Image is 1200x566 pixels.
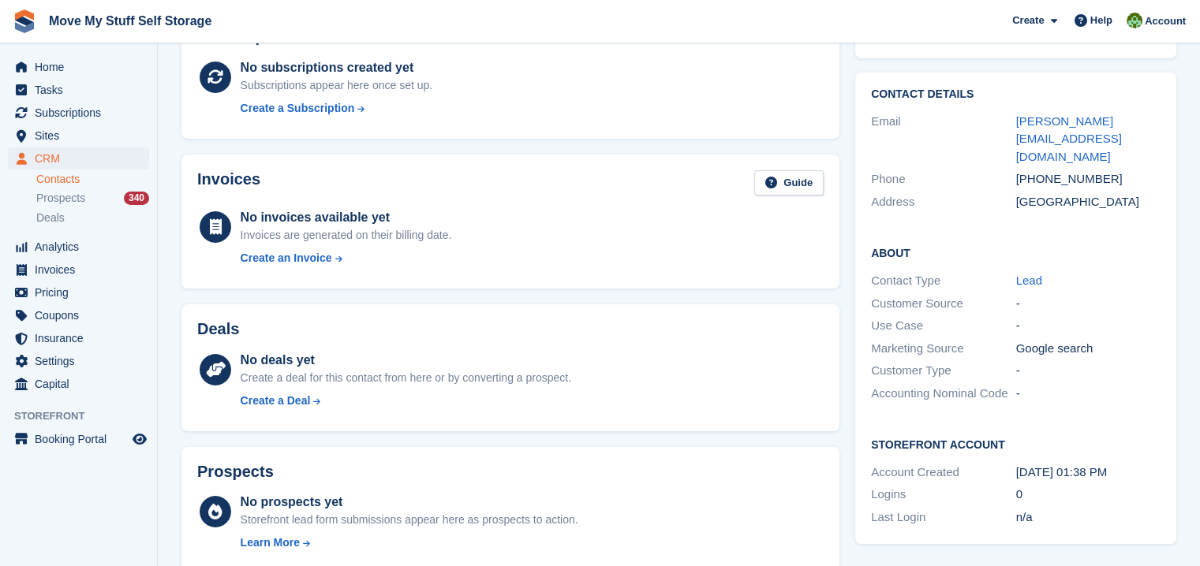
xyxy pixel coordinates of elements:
[124,192,149,205] div: 340
[35,56,129,78] span: Home
[8,56,149,78] a: menu
[1090,13,1112,28] span: Help
[1016,362,1161,380] div: -
[35,350,129,372] span: Settings
[8,79,149,101] a: menu
[8,327,149,349] a: menu
[241,534,578,551] a: Learn More
[36,191,85,206] span: Prospects
[1127,13,1142,28] img: Joel Booth
[241,100,355,117] div: Create a Subscription
[36,210,65,225] span: Deals
[8,373,149,395] a: menu
[35,147,129,169] span: CRM
[35,327,129,349] span: Insurance
[241,227,452,244] div: Invoices are generated on their billing date.
[871,170,1016,188] div: Phone
[8,304,149,326] a: menu
[197,320,239,338] h2: Deals
[35,259,129,281] span: Invoices
[197,463,274,481] h2: Prospects
[8,236,149,258] a: menu
[14,408,157,424] span: Storefront
[241,77,433,94] div: Subscriptions appear here once set up.
[871,244,1161,260] h2: About
[871,88,1161,101] h2: Contact Details
[8,102,149,124] a: menu
[241,493,578,512] div: No prospects yet
[43,8,218,34] a: Move My Stuff Self Storage
[871,113,1016,166] div: Email
[8,350,149,372] a: menu
[1016,193,1161,211] div: [GEOGRAPHIC_DATA]
[8,125,149,147] a: menu
[241,534,300,551] div: Learn More
[241,250,332,266] div: Create an Invoice
[1016,170,1161,188] div: [PHONE_NUMBER]
[241,208,452,227] div: No invoices available yet
[241,370,571,386] div: Create a deal for this contact from here or by converting a prospect.
[241,58,433,77] div: No subscriptions created yet
[241,351,571,370] div: No deals yet
[13,9,36,33] img: stora-icon-8386f47178a22dfd0bd8f6a31ec36ba5ce8667c1dd55bd0f319d3a0aa187defe.svg
[35,281,129,303] span: Pricing
[130,430,149,449] a: Preview store
[8,147,149,169] a: menu
[1016,464,1161,482] div: [DATE] 01:38 PM
[1016,295,1161,313] div: -
[35,428,129,450] span: Booking Portal
[1016,385,1161,403] div: -
[871,385,1016,403] div: Accounting Nominal Code
[241,393,571,409] a: Create a Deal
[871,317,1016,335] div: Use Case
[754,170,824,196] a: Guide
[241,250,452,266] a: Create an Invoice
[871,464,1016,482] div: Account Created
[1016,486,1161,504] div: 0
[871,362,1016,380] div: Customer Type
[1016,508,1161,527] div: n/a
[871,486,1016,504] div: Logins
[871,436,1161,452] h2: Storefront Account
[1016,114,1122,163] a: [PERSON_NAME][EMAIL_ADDRESS][DOMAIN_NAME]
[1016,317,1161,335] div: -
[1016,340,1161,358] div: Google search
[871,272,1016,290] div: Contact Type
[1012,13,1044,28] span: Create
[8,428,149,450] a: menu
[35,79,129,101] span: Tasks
[8,281,149,303] a: menu
[35,102,129,124] span: Subscriptions
[35,236,129,258] span: Analytics
[35,373,129,395] span: Capital
[35,304,129,326] span: Coupons
[36,210,149,226] a: Deals
[8,259,149,281] a: menu
[241,393,311,409] div: Create a Deal
[241,100,433,117] a: Create a Subscription
[1145,13,1186,29] span: Account
[871,340,1016,358] div: Marketing Source
[871,508,1016,527] div: Last Login
[871,295,1016,313] div: Customer Source
[871,193,1016,211] div: Address
[1016,274,1042,287] a: Lead
[35,125,129,147] span: Sites
[241,512,578,528] div: Storefront lead form submissions appear here as prospects to action.
[36,172,149,187] a: Contacts
[36,190,149,207] a: Prospects 340
[197,170,260,196] h2: Invoices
